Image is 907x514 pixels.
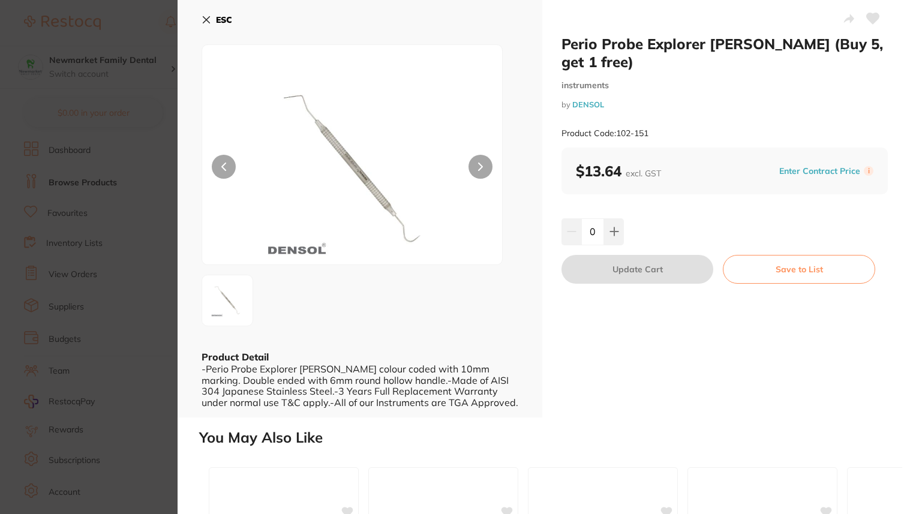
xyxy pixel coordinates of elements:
[202,363,518,408] div: -Perio Probe Explorer [PERSON_NAME] colour coded with 10mm marking. Double ended with 6mm round h...
[561,35,888,71] h2: Perio Probe Explorer [PERSON_NAME] (Buy 5, get 1 free)
[202,351,269,363] b: Product Detail
[561,255,713,284] button: Update Cart
[216,14,232,25] b: ESC
[561,128,648,139] small: Product Code: 102-151
[206,279,249,322] img: MV8yMDIyMS5qcGc
[626,168,661,179] span: excl. GST
[561,80,888,91] small: instruments
[572,100,604,109] a: DENSOL
[776,166,864,177] button: Enter Contract Price
[199,429,902,446] h2: You May Also Like
[723,255,875,284] button: Save to List
[561,100,888,109] small: by
[202,10,232,30] button: ESC
[262,75,442,264] img: MV8yMDIyMS5qcGc
[864,166,873,176] label: i
[576,162,661,180] b: $13.64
